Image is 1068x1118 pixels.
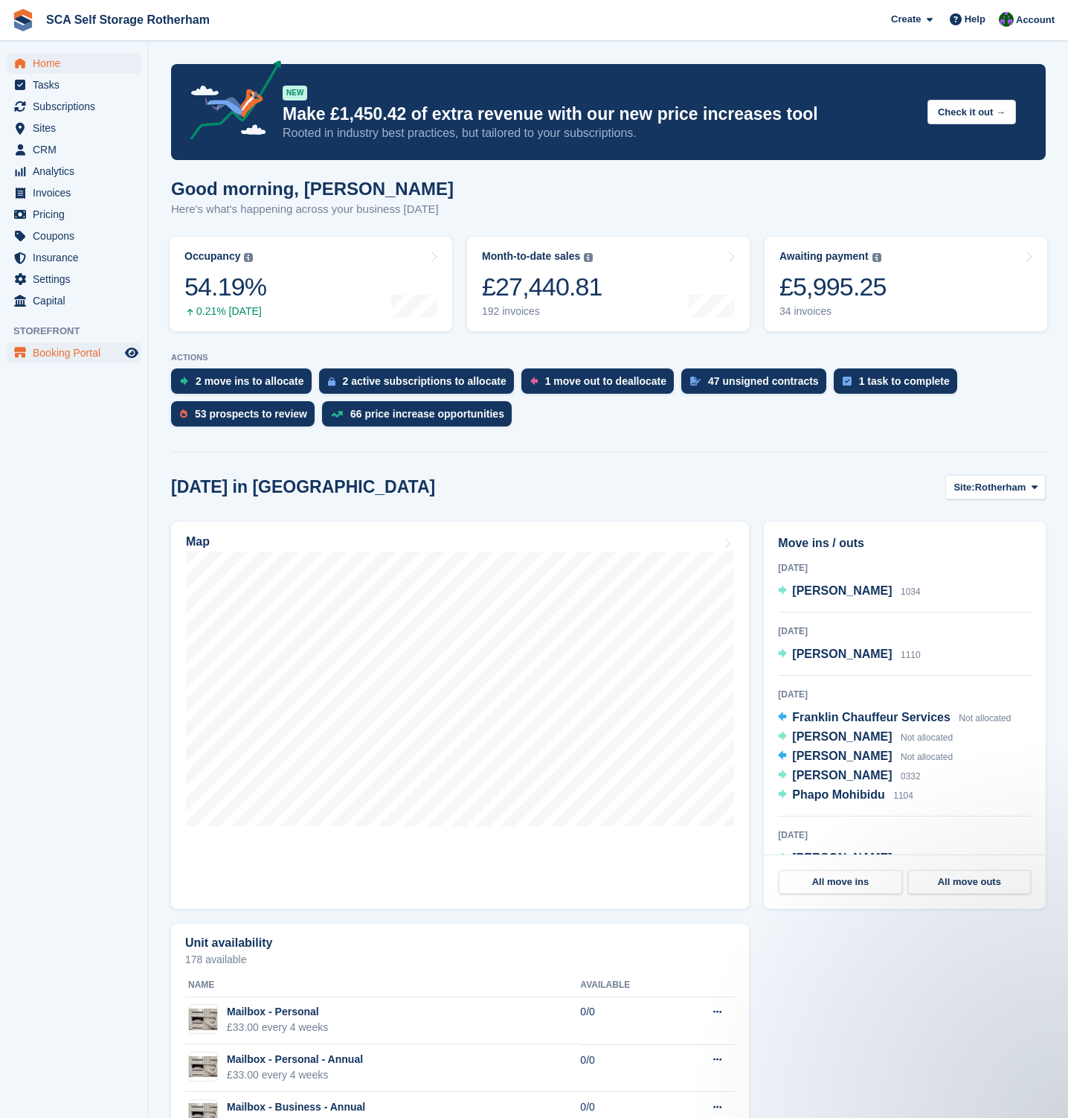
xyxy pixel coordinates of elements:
span: Subscriptions [33,96,122,117]
div: [DATE] [778,561,1032,575]
a: [PERSON_NAME] Not allocated [778,728,953,747]
div: 54.19% [184,272,266,302]
span: [PERSON_NAME] [792,750,892,762]
a: Franklin Chauffeur Services Not allocated [778,709,1011,728]
a: Preview store [123,344,141,362]
p: 178 available [185,954,735,965]
a: menu [7,53,141,74]
p: Make £1,450.42 of extra revenue with our new price increases tool [283,103,916,125]
span: Invoices [33,182,122,203]
p: Here's what's happening across your business [DATE] [171,201,454,218]
span: Help [965,12,985,27]
a: menu [7,74,141,95]
div: £27,440.81 [482,272,602,302]
span: Coupons [33,226,122,246]
div: 1 move out to deallocate [545,375,666,387]
img: icon-info-grey-7440780725fd019a000dd9b08b2336e03edf1995a4989e88bcd33f0948082b44.svg [584,253,593,262]
a: [PERSON_NAME] 1110 [778,645,920,665]
p: Rooted in industry best practices, but tailored to your subscriptions. [283,125,916,141]
a: menu [7,182,141,203]
button: Site: Rotherham [945,475,1046,499]
div: Mailbox - Business - Annual [227,1099,365,1115]
span: Not allocated [901,732,953,743]
div: 47 unsigned contracts [708,375,819,387]
a: All move ins [779,870,901,894]
a: [PERSON_NAME] 0332 [778,767,920,786]
a: [PERSON_NAME] 1600 [778,849,920,869]
span: CRM [33,139,122,160]
a: 2 move ins to allocate [171,368,319,401]
a: Occupancy 54.19% 0.21% [DATE] [170,237,452,331]
img: icon-info-grey-7440780725fd019a000dd9b08b2336e03edf1995a4989e88bcd33f0948082b44.svg [872,253,881,262]
span: Account [1016,13,1055,28]
span: [PERSON_NAME] [792,584,892,597]
div: Awaiting payment [779,250,869,263]
span: 1600 [901,854,921,864]
div: £33.00 every 4 weeks [227,1067,363,1083]
span: Home [33,53,122,74]
span: Site: [953,480,974,495]
span: Franklin Chauffeur Services [792,711,950,723]
img: prospect-51fa495bee0391a8d652442698ab0144808aea92771e9ea1ae160a38d050c398.svg [180,409,187,418]
div: Mailbox - Personal - Annual [227,1052,363,1067]
span: Not allocated [901,752,953,762]
span: Storefront [13,324,148,339]
span: 1110 [901,650,921,660]
a: Map [171,522,749,909]
a: [PERSON_NAME] Not allocated [778,747,953,767]
span: Create [891,12,921,27]
a: 53 prospects to review [171,401,322,434]
div: [DATE] [778,625,1032,638]
span: [PERSON_NAME] [792,769,892,782]
img: contract_signature_icon-13c848040528278c33f63329250d36e43548de30e8caae1d1a13099fd9432cc5.svg [690,377,701,386]
a: menu [7,118,141,138]
a: Awaiting payment £5,995.25 34 invoices [765,237,1047,331]
a: All move outs [908,870,1031,894]
a: Month-to-date sales £27,440.81 192 invoices [467,237,750,331]
div: [DATE] [778,828,1032,842]
a: 1 move out to deallocate [521,368,681,401]
span: 1034 [901,587,921,597]
div: 192 invoices [482,305,602,318]
span: Sites [33,118,122,138]
p: ACTIONS [171,353,1046,362]
a: menu [7,290,141,311]
th: Name [185,974,580,997]
a: menu [7,269,141,290]
div: 2 active subscriptions to allocate [343,375,506,387]
a: 47 unsigned contracts [681,368,834,401]
a: 1 task to complete [834,368,965,401]
img: price-adjustments-announcement-icon-8257ccfd72463d97f412b2fc003d46551f7dbcb40ab6d574587a9cd5c0d94... [178,60,282,145]
a: 2 active subscriptions to allocate [319,368,521,401]
a: SCA Self Storage Rotherham [40,7,216,32]
img: move_ins_to_allocate_icon-fdf77a2bb77ea45bf5b3d319d69a93e2d87916cf1d5bf7949dd705db3b84f3ca.svg [180,377,188,386]
span: 0332 [901,771,921,782]
div: 66 price increase opportunities [350,408,504,420]
span: Analytics [33,161,122,182]
a: Phapo Mohibidu 1104 [778,786,913,805]
span: Pricing [33,204,122,225]
div: [DATE] [778,688,1032,701]
h2: Unit availability [185,936,272,950]
a: menu [7,161,141,182]
span: Not allocated [959,713,1011,723]
a: menu [7,342,141,363]
img: Unknown-4.jpeg [189,1009,217,1030]
a: menu [7,226,141,246]
div: NEW [283,86,307,100]
span: Settings [33,269,122,290]
h2: [DATE] in [GEOGRAPHIC_DATA] [171,477,435,497]
th: Available [580,974,675,997]
div: £33.00 every 4 weeks [227,1020,328,1035]
span: Capital [33,290,122,311]
div: £5,995.25 [779,272,887,302]
td: 0/0 [580,1044,675,1092]
span: [PERSON_NAME] [792,648,892,660]
a: menu [7,96,141,117]
div: 1 task to complete [859,375,950,387]
td: 0/0 [580,997,675,1044]
a: 66 price increase opportunities [322,401,519,434]
h1: Good morning, [PERSON_NAME] [171,179,454,199]
span: 1104 [893,790,913,801]
a: menu [7,247,141,268]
